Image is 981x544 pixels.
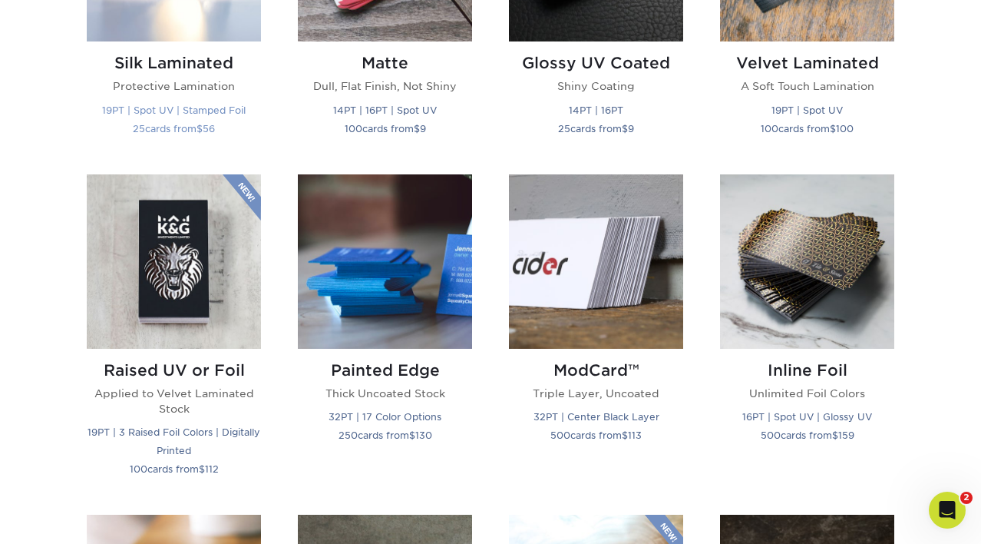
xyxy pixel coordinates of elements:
p: A Soft Touch Lamination [720,78,894,94]
p: Unlimited Foil Colors [720,386,894,401]
small: cards from [339,430,432,441]
span: $ [197,123,203,134]
span: 113 [628,430,642,441]
small: 19PT | 3 Raised Foil Colors | Digitally Printed [88,426,260,456]
span: 25 [133,123,145,134]
span: 500 [761,430,781,441]
span: 159 [838,430,854,441]
p: Thick Uncoated Stock [298,386,472,401]
span: 2 [960,492,973,504]
span: 100 [761,123,778,134]
span: $ [622,123,628,134]
span: 25 [558,123,570,134]
a: Painted Edge Business Cards Painted Edge Thick Uncoated Stock 32PT | 17 Color Options 250cards fr... [298,174,472,497]
iframe: Intercom live chat [929,492,966,529]
h2: Raised UV or Foil [87,361,261,380]
span: 9 [420,123,426,134]
small: 32PT | Center Black Layer [533,411,659,423]
span: 500 [550,430,570,441]
span: 130 [415,430,432,441]
img: Painted Edge Business Cards [298,174,472,349]
span: $ [622,430,628,441]
a: Inline Foil Business Cards Inline Foil Unlimited Foil Colors 16PT | Spot UV | Glossy UV 500cards ... [720,174,894,497]
img: Raised UV or Foil Business Cards [87,174,261,349]
h2: Glossy UV Coated [509,54,683,72]
span: 100 [836,123,854,134]
p: Triple Layer, Uncoated [509,386,683,401]
span: 112 [205,463,219,475]
img: New Product [223,174,261,221]
a: Raised UV or Foil Business Cards Raised UV or Foil Applied to Velvet Laminated Stock 19PT | 3 Rai... [87,174,261,497]
h2: Matte [298,54,472,72]
p: Applied to Velvet Laminated Stock [87,386,261,417]
small: cards from [761,123,854,134]
small: 32PT | 17 Color Options [329,411,441,423]
small: cards from [130,463,219,475]
p: Shiny Coating [509,78,683,94]
span: $ [409,430,415,441]
img: Inline Foil Business Cards [720,174,894,349]
span: 56 [203,123,215,134]
h2: Painted Edge [298,361,472,380]
p: Dull, Flat Finish, Not Shiny [298,78,472,94]
span: 250 [339,430,358,441]
span: 100 [345,123,362,134]
small: 16PT | Spot UV | Glossy UV [742,411,872,423]
small: cards from [558,123,634,134]
small: cards from [761,430,854,441]
h2: ModCard™ [509,361,683,380]
span: $ [199,463,205,475]
h2: Inline Foil [720,361,894,380]
small: cards from [550,430,642,441]
span: $ [414,123,420,134]
span: $ [832,430,838,441]
h2: Velvet Laminated [720,54,894,72]
small: cards from [133,123,215,134]
p: Protective Lamination [87,78,261,94]
h2: Silk Laminated [87,54,261,72]
small: cards from [345,123,426,134]
small: 14PT | 16PT | Spot UV [333,104,437,116]
a: ModCard™ Business Cards ModCard™ Triple Layer, Uncoated 32PT | Center Black Layer 500cards from$113 [509,174,683,497]
span: $ [830,123,836,134]
img: ModCard™ Business Cards [509,174,683,349]
small: 19PT | Spot UV | Stamped Foil [102,104,246,116]
small: 19PT | Spot UV [771,104,843,116]
span: 100 [130,463,147,475]
span: 9 [628,123,634,134]
small: 14PT | 16PT [569,104,623,116]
